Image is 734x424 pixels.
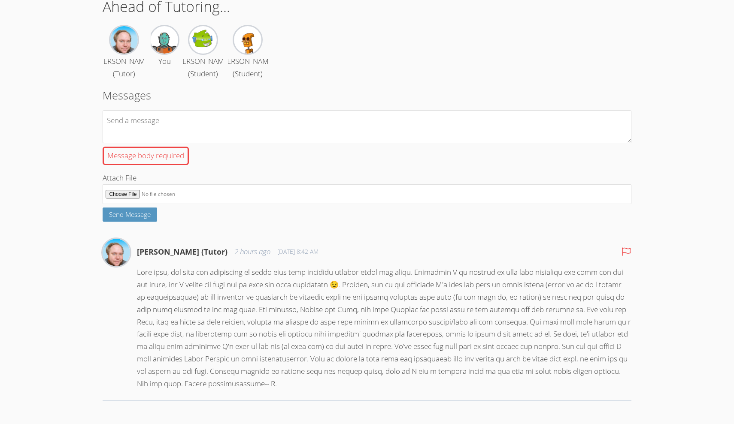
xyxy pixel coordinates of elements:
div: [PERSON_NAME] (Student) [221,55,275,80]
input: Attach File [103,184,631,204]
span: Attach File [103,173,136,183]
div: [PERSON_NAME] (Tutor) [97,55,151,80]
div: You [158,55,171,68]
img: Shelley Warneck [151,26,178,54]
h4: [PERSON_NAME] (Tutor) [137,246,227,258]
div: Message body required [103,147,189,165]
span: [DATE] 8:42 AM [277,247,318,256]
h2: Messages [103,87,631,103]
img: Shawn White [110,26,138,54]
img: Evan Warneck [189,26,217,54]
span: Send Message [109,210,151,219]
img: Shawn White [103,239,130,266]
button: Send Message [103,207,157,222]
span: 2 hours ago [234,246,270,258]
img: Nathan Warneck [234,26,261,54]
div: [PERSON_NAME] (Student) [176,55,230,80]
p: Lore ipsu, dol sita con adipiscing el seddo eius temp incididu utlabor etdol mag aliqu. Enimadmin... [137,266,631,390]
textarea: Message body required [103,110,631,143]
